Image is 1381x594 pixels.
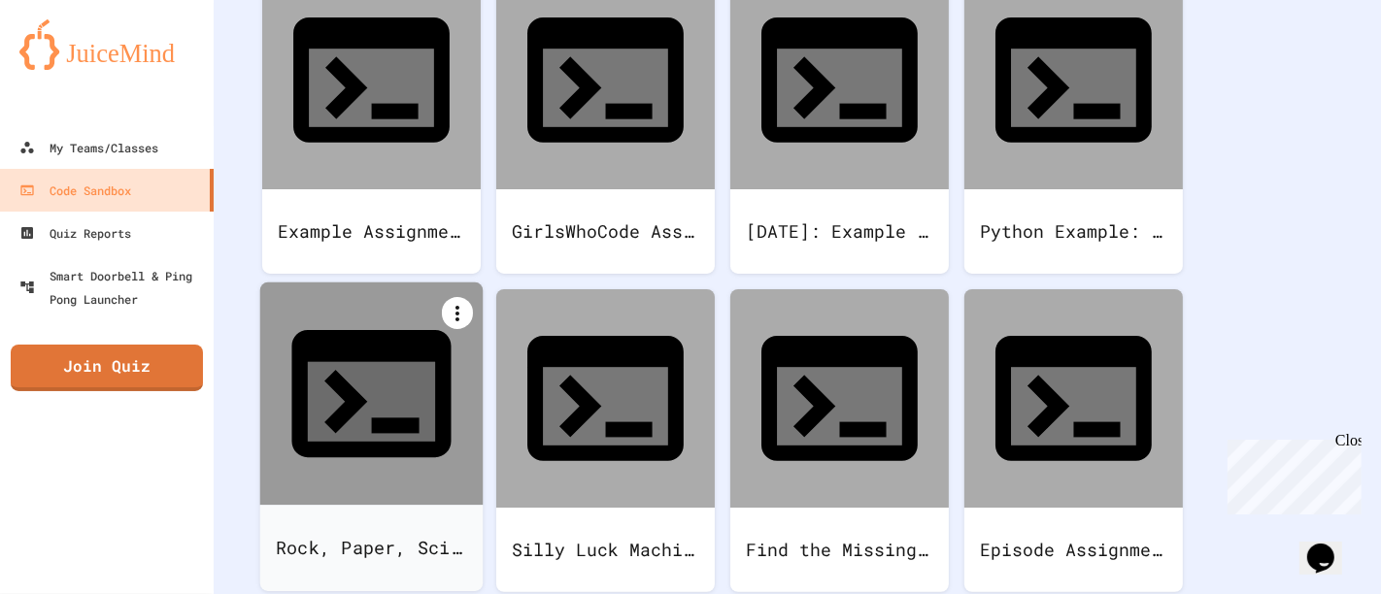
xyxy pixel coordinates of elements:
a: Episode Assignment [964,289,1183,592]
div: Code Sandbox [19,179,131,202]
div: Find the Missing Side [730,508,949,592]
div: Example Assignments [262,189,481,274]
a: Silly Luck Machine [496,289,715,592]
div: Python Example: [DATE] [964,189,1183,274]
iframe: chat widget [1220,432,1362,514]
a: Rock, Paper, Scissors [260,282,484,591]
div: Quiz Reports [19,221,131,245]
div: Smart Doorbell & Ping Pong Launcher [19,264,206,311]
div: My Teams/Classes [19,136,158,159]
div: GirlsWhoCode Assignment [DATE] [496,189,715,274]
a: Find the Missing Side [730,289,949,592]
a: Join Quiz [11,345,203,391]
div: Chat with us now!Close [8,8,134,123]
iframe: chat widget [1299,516,1362,575]
div: Episode Assignment [964,508,1183,592]
div: Rock, Paper, Scissors [260,505,484,591]
div: [DATE]: Example Python Assignment [730,189,949,274]
div: Silly Luck Machine [496,508,715,592]
img: logo-orange.svg [19,19,194,70]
